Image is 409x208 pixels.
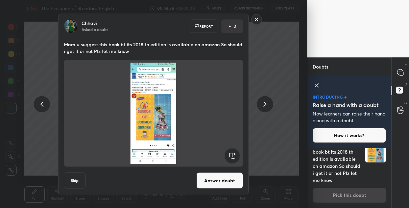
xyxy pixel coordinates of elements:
p: Doubts [307,58,334,76]
p: introducing [313,95,343,99]
button: Skip [64,173,86,189]
p: Chhavi [81,21,97,26]
button: How it works? [313,128,386,143]
h4: Mam u suggest this book bt its 2018 th edition is available on amazon So should i get it or not P... [313,141,362,184]
p: T [405,63,407,68]
div: grid [307,148,392,208]
img: small-star.76a44327.svg [343,98,345,100]
img: 3 [64,20,77,33]
p: Mam u suggest this book bt its 2018 th edition is available on amazon So should i get it or not P... [64,41,243,55]
p: Asked a doubt [81,27,108,32]
button: Answer doubt [196,173,243,189]
p: D [405,82,407,87]
div: Report [190,20,217,33]
p: Now learners can raise their hand along with a doubt [313,110,386,124]
img: 1756826754KSLM7E.JPEG [365,141,386,162]
img: 1756826754KSLM7E.JPEG [72,63,235,164]
p: G [404,101,407,106]
h5: Raise a hand with a doubt [313,101,379,109]
p: 2 [234,23,236,30]
img: large-star.026637fe.svg [344,96,347,99]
